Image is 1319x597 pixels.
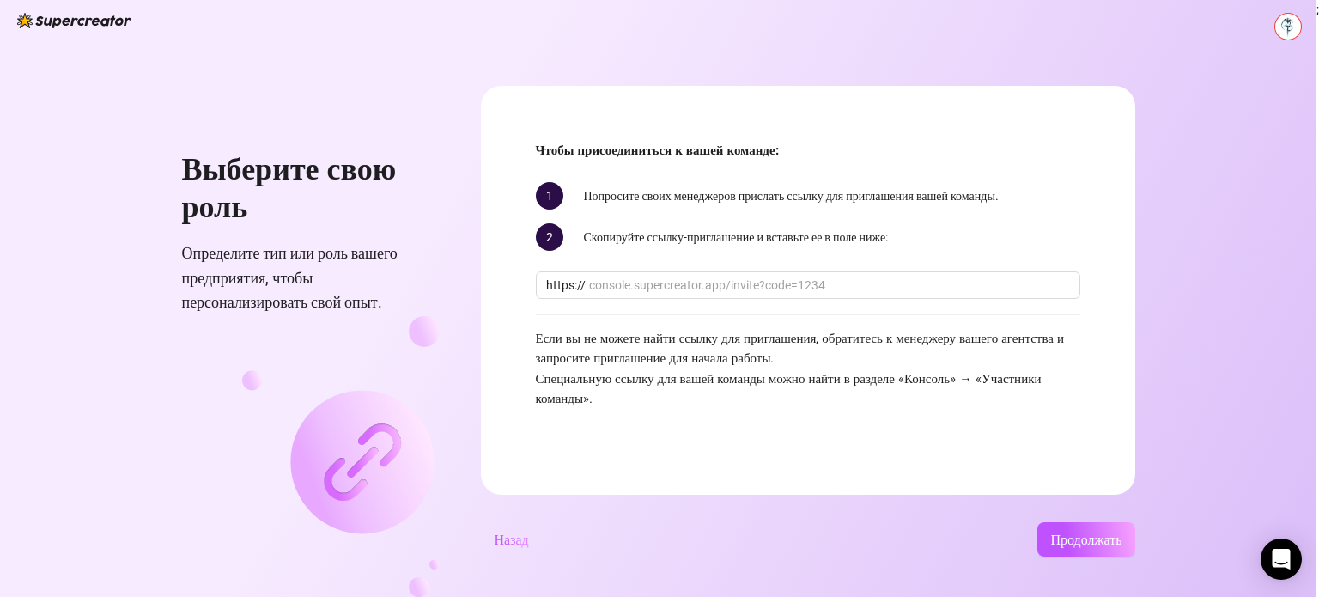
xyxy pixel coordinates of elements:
[495,532,529,548] font: Назад
[1316,3,1319,16] font: ;
[546,189,553,203] font: 1
[182,244,398,311] font: Определите тип или роль вашего предприятия, чтобы персонализировать свой опыт.
[536,371,1042,407] font: Специальную ссылку для вашей команды можно найти в разделе «Консоль» → «Участники команды».
[1050,532,1121,548] font: Продолжать
[584,189,999,203] font: Попросите своих менеджеров прислать ссылку для приглашения вашей команды.
[584,230,889,244] font: Скопируйте ссылку-приглашение и вставьте ее в поле ниже:
[182,151,397,225] font: Выберите свою роль
[589,276,1070,295] input: console.supercreator.app/invite?code=1234
[481,522,543,557] button: Назад
[546,278,586,292] font: https://
[1037,522,1134,557] button: Продолжать
[546,230,553,244] font: 2
[536,143,779,158] font: Чтобы присоединиться к вашей команде:
[536,331,1064,367] font: Если вы не можете найти ссылку для приглашения, обратитесь к менеджеру вашего агентства и запроси...
[1275,14,1301,40] img: ACg8ocJNljdmg3mVdilLyHksbTWqPlGyQHkq4-pEItxYQxyuS1moFksF=s96-c
[1261,539,1302,580] div: Открытый Интерком Мессенджер
[17,13,131,28] img: логотип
